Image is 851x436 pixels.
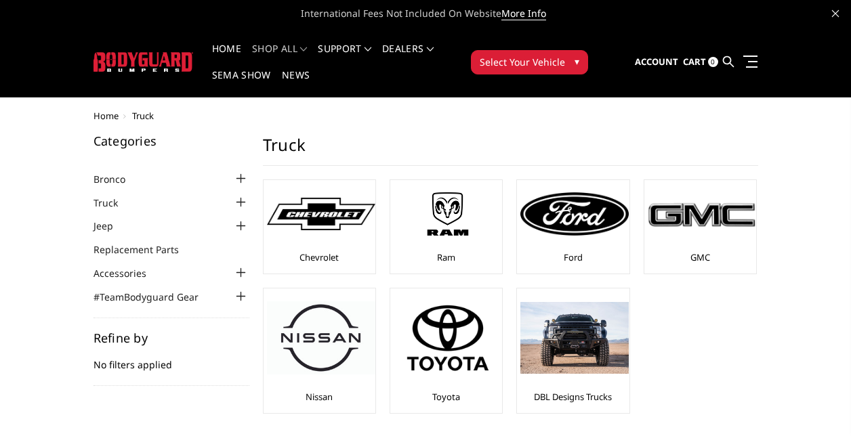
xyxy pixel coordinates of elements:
[212,44,241,70] a: Home
[94,196,135,210] a: Truck
[94,135,249,147] h5: Categories
[501,7,546,20] a: More Info
[94,332,249,344] h5: Refine by
[437,251,455,263] a: Ram
[564,251,583,263] a: Ford
[471,50,588,74] button: Select Your Vehicle
[282,70,310,97] a: News
[94,219,130,233] a: Jeep
[132,110,154,122] span: Truck
[306,391,333,403] a: Nissan
[635,44,678,81] a: Account
[94,242,196,257] a: Replacement Parts
[94,110,119,122] a: Home
[94,332,249,386] div: No filters applied
[480,55,565,69] span: Select Your Vehicle
[94,266,163,280] a: Accessories
[252,44,307,70] a: shop all
[575,54,579,68] span: ▾
[94,172,142,186] a: Bronco
[683,44,718,81] a: Cart 0
[212,70,271,97] a: SEMA Show
[432,391,460,403] a: Toyota
[708,57,718,67] span: 0
[382,44,434,70] a: Dealers
[94,52,193,72] img: BODYGUARD BUMPERS
[318,44,371,70] a: Support
[263,135,758,166] h1: Truck
[683,56,706,68] span: Cart
[534,391,612,403] a: DBL Designs Trucks
[299,251,339,263] a: Chevrolet
[94,290,215,304] a: #TeamBodyguard Gear
[690,251,710,263] a: GMC
[635,56,678,68] span: Account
